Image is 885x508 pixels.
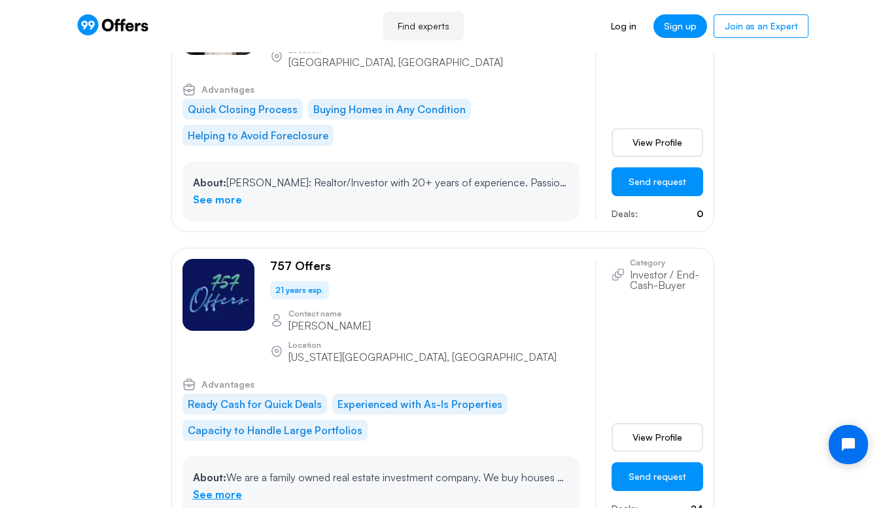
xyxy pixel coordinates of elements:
[633,136,682,149] span: View Profile
[697,207,703,221] p: 0
[270,281,329,299] div: 21 years exp.
[288,320,371,331] p: [PERSON_NAME]
[288,352,557,362] p: [US_STATE][GEOGRAPHIC_DATA], [GEOGRAPHIC_DATA]
[201,85,254,94] span: Advantages
[612,167,703,196] button: Send request
[193,471,226,484] span: About:
[332,394,508,415] li: Experienced with As-Is Properties
[288,310,371,318] p: Contact name
[308,99,471,120] li: Buying Homes in Any Condition
[714,14,808,38] a: Join as an Expert
[193,176,226,189] span: About:
[182,420,368,441] li: Capacity to Handle Large Portfolios
[182,125,334,146] li: Helping to Avoid Foreclosure
[653,14,707,38] a: Sign up
[193,469,569,486] p: We are a family owned real estate investment company. We buy houses with cash in [GEOGRAPHIC_DATA...
[612,128,703,157] a: View Profile
[182,99,303,120] li: Quick Closing Process
[193,192,242,209] a: See more
[600,14,647,38] a: Log in
[612,207,638,221] p: Deals:
[818,414,879,475] iframe: Tidio Chat
[633,431,682,444] span: View Profile
[193,175,569,192] p: [PERSON_NAME]: Realtor/Investor with 20+ years of experience. Passionate about helping homeowners...
[383,12,464,41] a: Find experts
[288,341,557,349] p: Location
[630,269,703,290] p: Investor / End-Cash-Buyer
[630,259,703,267] p: Category
[182,394,327,415] li: Ready Cash for Quick Deals
[288,57,503,67] p: [GEOGRAPHIC_DATA], [GEOGRAPHIC_DATA]
[270,259,331,273] p: 757 Offers
[288,46,503,54] p: Location
[201,380,254,389] span: Advantages
[612,423,703,452] a: View Profile
[182,259,254,331] img: Vincent Talerico
[612,462,703,491] button: Send request
[193,486,242,503] a: See more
